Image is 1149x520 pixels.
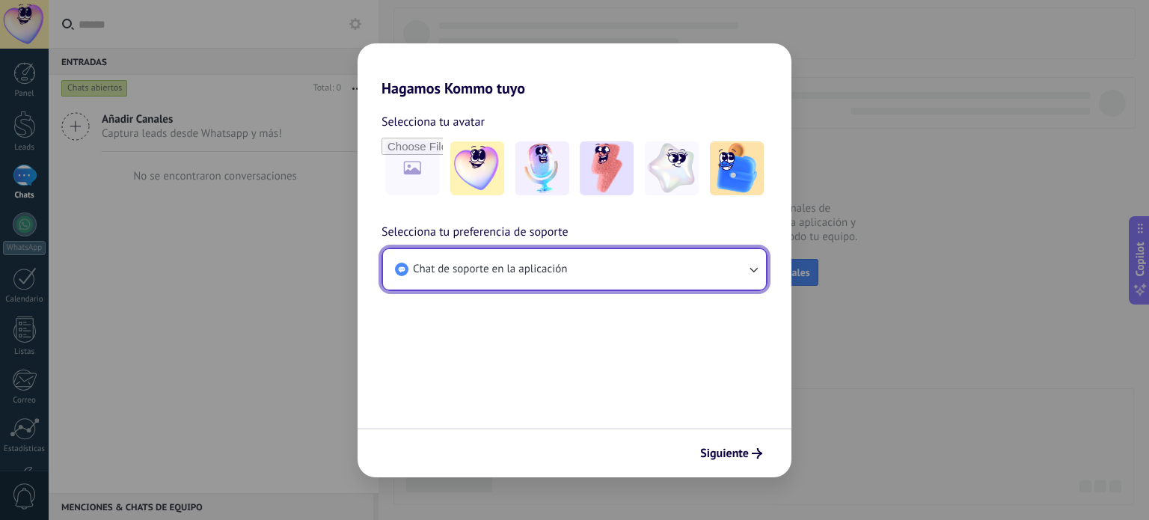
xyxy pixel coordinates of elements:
[383,249,766,290] button: Chat de soporte en la aplicación
[450,141,504,195] img: -1.jpeg
[710,141,764,195] img: -5.jpeg
[515,141,569,195] img: -2.jpeg
[358,43,791,97] h2: Hagamos Kommo tuyo
[382,223,569,242] span: Selecciona tu preferencia de soporte
[645,141,699,195] img: -4.jpeg
[700,448,749,459] span: Siguiente
[693,441,769,466] button: Siguiente
[413,262,567,277] span: Chat de soporte en la aplicación
[382,112,485,132] span: Selecciona tu avatar
[580,141,634,195] img: -3.jpeg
